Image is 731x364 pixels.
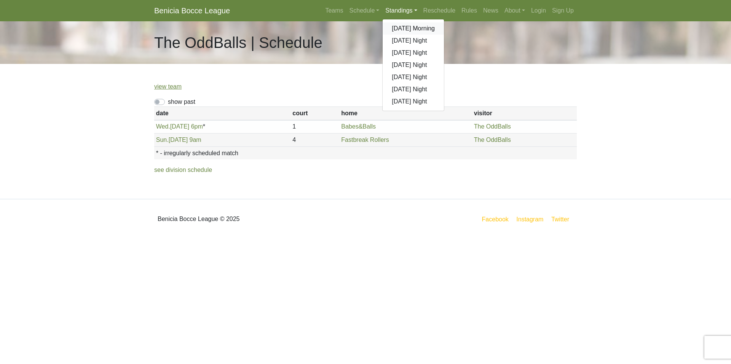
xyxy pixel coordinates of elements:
td: 1 [290,120,339,134]
th: home [339,107,472,120]
a: Sign Up [549,3,577,18]
th: visitor [472,107,577,120]
a: About [501,3,528,18]
a: Standings [382,3,420,18]
a: The OddBalls [474,137,511,143]
a: [DATE] Night [383,95,444,108]
a: Rules [458,3,480,18]
a: Babes&Balls [341,123,376,130]
label: show past [168,97,195,106]
div: Standings [382,19,444,111]
a: [DATE] Night [383,59,444,71]
a: Reschedule [420,3,459,18]
a: Benicia Bocce League [154,3,230,18]
a: view team [154,83,182,90]
th: court [290,107,339,120]
div: Benicia Bocce League © 2025 [148,205,365,233]
a: Sun.[DATE] 9am [156,137,201,143]
a: Wed.[DATE] 6pm [156,123,203,130]
td: 4 [290,134,339,147]
a: News [480,3,501,18]
a: Teams [322,3,346,18]
h1: The OddBalls | Schedule [154,33,322,52]
span: Wed. [156,123,170,130]
a: Login [528,3,549,18]
a: [DATE] Night [383,71,444,83]
a: [DATE] Morning [383,22,444,35]
span: Sun. [156,137,169,143]
a: The OddBalls [474,123,511,130]
a: [DATE] Night [383,47,444,59]
th: * - irregularly scheduled match [154,146,577,159]
a: Facebook [480,215,510,224]
a: [DATE] Night [383,83,444,95]
a: [DATE] Night [383,35,444,47]
a: Schedule [346,3,383,18]
a: Fastbreak Rollers [341,137,389,143]
a: Instagram [515,215,545,224]
a: see division schedule [154,167,212,173]
th: date [154,107,290,120]
a: Twitter [550,215,575,224]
